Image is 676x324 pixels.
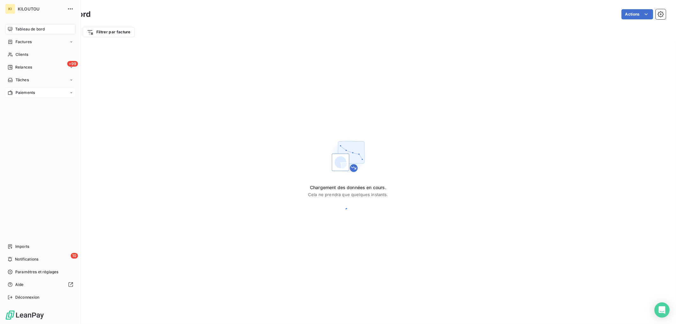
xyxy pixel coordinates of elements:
button: Filtrer par facture [83,27,135,37]
a: Aide [5,280,76,290]
span: Cela ne prendra que quelques instants. [308,192,388,197]
span: Paramètres et réglages [15,269,58,275]
span: KILOUTOU [18,6,63,11]
img: First time [328,136,369,177]
span: Notifications [15,256,38,262]
span: Tâches [16,77,29,83]
span: +99 [67,61,78,67]
span: Paiements [16,90,35,96]
span: Relances [15,64,32,70]
span: Factures [16,39,32,45]
span: Chargement des données en cours. [308,184,388,191]
span: Clients [16,52,28,57]
span: Aide [15,282,24,288]
span: Déconnexion [15,294,40,300]
img: Logo LeanPay [5,310,44,320]
span: Tableau de bord [15,26,45,32]
div: KI [5,4,15,14]
button: Actions [621,9,653,19]
div: Open Intercom Messenger [654,302,670,318]
span: 10 [71,253,78,259]
span: Imports [15,244,29,249]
